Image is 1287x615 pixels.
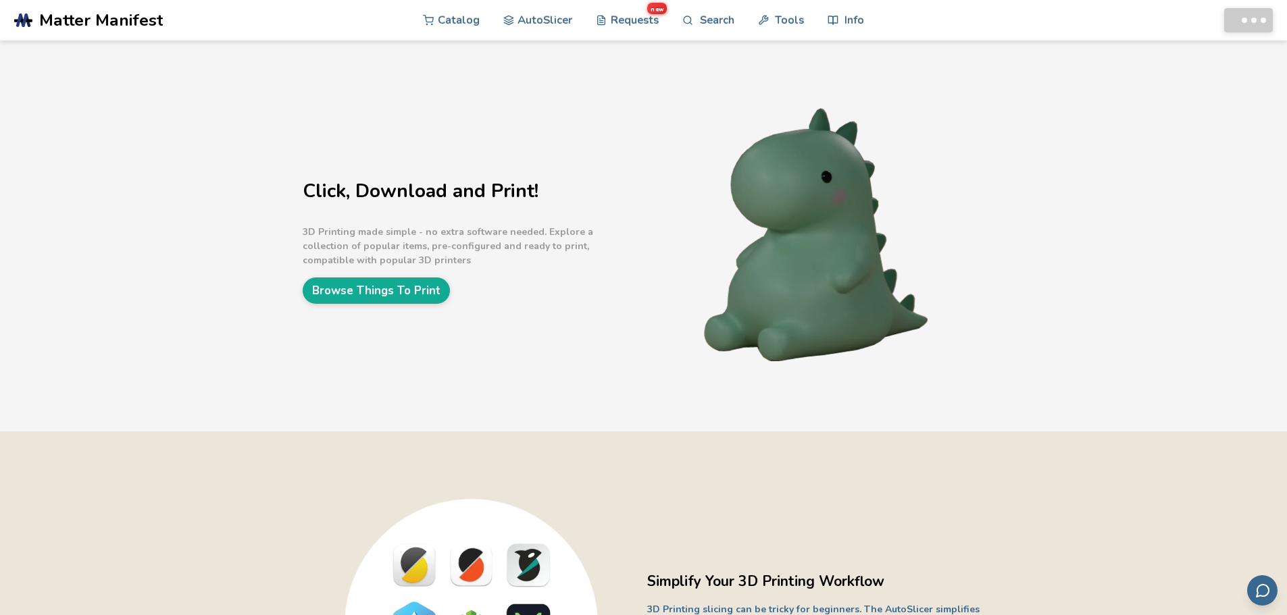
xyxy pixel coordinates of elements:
p: 3D Printing made simple - no extra software needed. Explore a collection of popular items, pre-co... [303,225,640,267]
h2: Simplify Your 3D Printing Workflow [647,571,985,592]
span: new [647,3,667,14]
h1: Click, Download and Print! [303,181,640,202]
button: Send feedback via email [1247,575,1278,606]
span: Matter Manifest [39,11,163,30]
a: Browse Things To Print [303,277,450,304]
